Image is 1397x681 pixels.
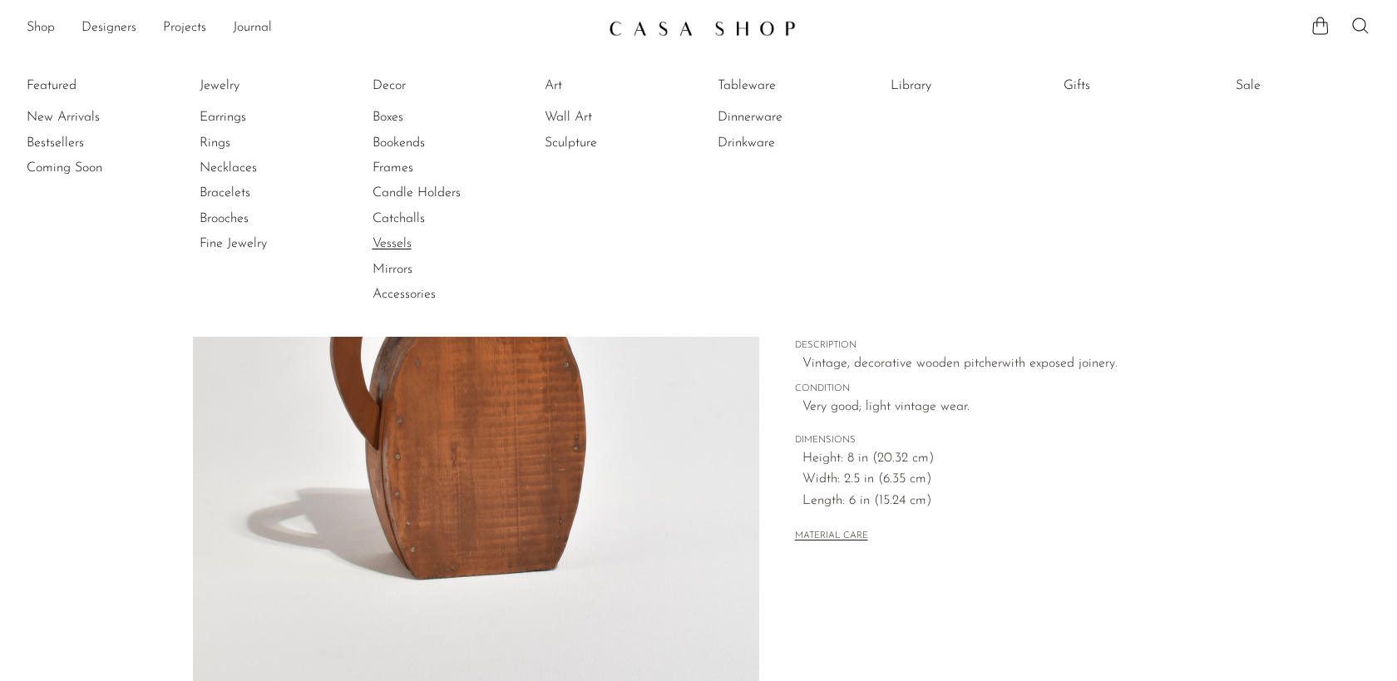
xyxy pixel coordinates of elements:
ul: Tableware [718,73,842,155]
a: Tableware [718,76,842,95]
a: Art [545,76,669,95]
a: Shop [27,17,55,39]
a: Fine Jewelry [200,234,324,253]
a: Jewelry [200,76,324,95]
a: Library [891,76,1015,95]
a: Bookends [373,134,497,152]
ul: Art [545,73,669,155]
button: MATERIAL CARE [795,530,868,543]
a: Decor [373,76,497,95]
ul: Featured [27,105,151,180]
span: Width: 2.5 in (6.35 cm) [802,469,1169,491]
a: Sculpture [545,134,669,152]
ul: Gifts [1064,73,1188,105]
a: Necklaces [200,159,324,177]
a: Boxes [373,108,497,126]
a: Accessories [373,285,497,303]
span: Very good; light vintage wear. [802,397,1169,418]
a: Frames [373,159,497,177]
span: Length: 6 in (15.24 cm) [802,491,1169,512]
a: Bestsellers [27,134,151,152]
a: Mirrors [373,260,497,279]
a: Designers [81,17,136,39]
span: DESCRIPTION [795,338,1169,353]
a: Bracelets [200,184,324,202]
a: Earrings [200,108,324,126]
nav: Desktop navigation [27,14,595,42]
span: Height: 8 in (20.32 cm) [802,448,1169,470]
ul: NEW HEADER MENU [27,14,595,42]
a: Brooches [200,210,324,228]
a: Candle Holders [373,184,497,202]
a: Catchalls [373,210,497,228]
a: Gifts [1064,76,1188,95]
p: Vintage, decorative wooden pitcher with exposed joinery. [802,353,1169,375]
a: Projects [163,17,206,39]
a: Journal [233,17,272,39]
span: CONDITION [795,382,1169,397]
ul: Jewelry [200,73,324,257]
a: Drinkware [718,134,842,152]
a: Rings [200,134,324,152]
a: Coming Soon [27,159,151,177]
a: New Arrivals [27,108,151,126]
a: Sale [1236,76,1360,95]
ul: Library [891,73,1015,105]
ul: Sale [1236,73,1360,105]
a: Wall Art [545,108,669,126]
ul: Decor [373,73,497,308]
a: Dinnerware [718,108,842,126]
a: Vessels [373,234,497,253]
span: DIMENSIONS [795,433,1169,448]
